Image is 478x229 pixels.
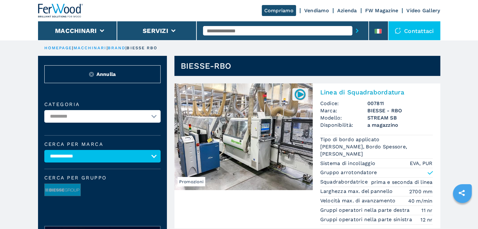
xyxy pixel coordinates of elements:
[320,188,394,195] p: Larghezza max. del pannello
[44,65,161,83] button: ResetAnnulla
[421,207,432,214] em: 11 nr
[395,28,401,34] img: Contattaci
[352,24,362,38] button: submit-button
[320,143,433,157] em: [PERSON_NAME], Bordo Spessore, [PERSON_NAME]
[44,45,72,50] a: HOMEPAGE
[127,45,157,51] p: BIESSE RBO
[337,8,357,13] a: Azienda
[38,4,83,18] img: Ferwood
[388,21,440,40] div: Contattaci
[294,88,306,100] img: 007811
[320,197,397,204] p: Velocità max. di avanzamento
[74,45,107,50] a: macchinari
[107,45,108,50] span: |
[371,178,433,186] em: prima e seconda di linea
[320,178,370,185] p: Squadrabordatrice
[320,88,433,96] h2: Linea di Squadrabordatura
[454,185,470,201] a: sharethis
[72,45,73,50] span: |
[44,175,161,180] span: Cerca per Gruppo
[367,114,433,121] h3: STREAM SB
[320,136,381,143] p: Tipo di bordo applicato
[320,207,411,214] p: Gruppi operatori nella parte destra
[320,107,367,114] span: Marca:
[409,188,433,195] em: 2700 mm
[55,27,97,35] button: Macchinari
[96,71,116,78] span: Annulla
[367,107,433,114] h3: BIESSE - RBO
[44,142,161,147] label: Cerca per marca
[262,5,296,16] a: Compriamo
[406,8,440,13] a: Video Gallery
[451,201,473,224] iframe: Chat
[178,177,206,186] span: Promozioni
[108,45,126,50] a: brand
[367,100,433,107] h3: 007811
[320,216,414,223] p: Gruppi operatori nella parte sinistra
[174,83,313,190] img: Linea di Squadrabordatura BIESSE - RBO STREAM SB
[304,8,329,13] a: Vendiamo
[125,45,127,50] span: |
[89,72,94,77] img: Reset
[45,184,80,196] img: image
[143,27,168,35] button: Servizi
[320,114,367,121] span: Modello:
[181,61,231,71] h1: BIESSE-RBO
[44,102,161,107] label: Categoria
[320,100,367,107] span: Codice:
[320,121,367,129] span: Disponibilità:
[174,83,440,228] a: Linea di Squadrabordatura BIESSE - RBO STREAM SBPromozioni007811Linea di SquadrabordaturaCodice:0...
[410,160,433,167] em: EVA, PUR
[365,8,398,13] a: FW Magazine
[320,160,377,167] p: Sistema di incollaggio
[367,121,433,129] span: a magazzino
[420,216,432,223] em: 12 nr
[320,169,377,176] p: Gruppo arrotondatore
[408,197,433,205] em: 40 m/min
